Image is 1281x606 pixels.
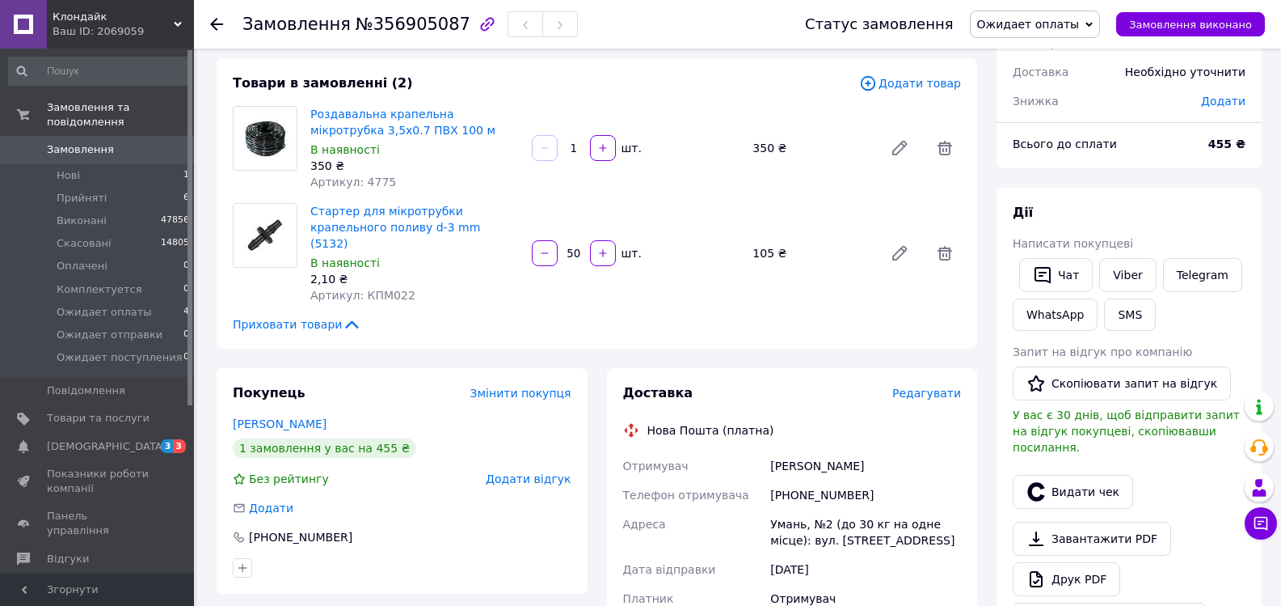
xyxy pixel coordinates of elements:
[233,439,416,458] div: 1 замовлення у вас на 455 ₴
[623,385,693,400] span: Доставка
[183,282,189,297] span: 0
[1013,409,1240,454] span: У вас є 30 днів, щоб відправити запит на відгук покупцеві, скопіювавши посилання.
[1013,36,1065,49] span: 2 товари
[1013,66,1068,78] span: Доставка
[161,439,174,453] span: 3
[183,350,189,365] span: 0
[1013,95,1059,108] span: Знижка
[767,481,964,510] div: [PHONE_NUMBER]
[977,18,1080,31] span: Ожидает оплаты
[892,387,961,400] span: Редагувати
[1013,367,1231,400] button: Скопіювати запит на відгук
[767,555,964,584] div: [DATE]
[859,74,961,92] span: Додати товар
[47,411,150,426] span: Товари та послуги
[617,245,643,261] div: шт.
[746,242,877,265] div: 105 ₴
[234,107,297,170] img: Роздавальна крапельна мікротрубка 3,5х0.7 ПВХ 100 м
[1013,205,1033,220] span: Дії
[1201,95,1245,108] span: Додати
[1013,138,1117,150] span: Всього до сплати
[310,143,380,156] span: В наявності
[310,256,380,269] span: В наявності
[47,509,150,538] span: Панель управління
[57,191,107,206] span: Прийняті
[310,271,519,287] div: 2,10 ₴
[47,552,89,566] span: Відгуки
[210,16,223,32] div: Повернутися назад
[161,236,189,251] span: 14805
[1245,507,1277,540] button: Чат з покупцем
[805,16,954,32] div: Статус замовлення
[356,15,470,34] span: №356905087
[1104,299,1156,331] button: SMS
[310,205,480,250] a: Стартер для мікротрубки крапельного поливу d-3 mm (5132)
[8,57,191,86] input: Пошук
[1013,522,1171,556] a: Завантажити PDF
[57,282,141,297] span: Комплектуется
[233,417,327,430] a: [PERSON_NAME]
[242,15,351,34] span: Замовлення
[617,140,643,156] div: шт.
[247,529,354,545] div: [PHONE_NUMBER]
[183,191,189,206] span: 6
[47,384,125,398] span: Повідомлення
[47,467,150,496] span: Показники роботи компанії
[1116,12,1265,36] button: Замовлення виконано
[470,387,571,400] span: Змінити покупця
[53,10,174,24] span: Клондайк
[233,385,306,400] span: Покупець
[1019,258,1093,292] button: Чат
[1013,299,1098,331] a: WhatsApp
[767,510,964,555] div: Умань, №2 (до 30 кг на одне місце): вул. [STREET_ADDRESS]
[47,142,114,157] span: Замовлення
[1163,258,1242,292] a: Telegram
[47,439,166,454] span: [DEMOGRAPHIC_DATA]
[883,237,916,269] a: Редагувати
[1129,19,1252,31] span: Замовлення виконано
[57,350,183,365] span: Ожидает поступления
[183,259,189,273] span: 0
[623,592,674,605] span: Платник
[234,204,297,267] img: Стартер для мікротрубки крапельного поливу d-3 mm (5132)
[57,236,112,251] span: Скасовані
[1013,237,1133,250] span: Написати покупцеві
[161,214,189,228] span: 47856
[57,168,80,183] span: Нові
[47,100,194,129] span: Замовлення та повідомлення
[929,237,961,269] span: Видалити
[1208,138,1245,150] b: 455 ₴
[57,259,107,273] span: Оплачені
[486,473,571,485] span: Додати відгук
[623,489,749,502] span: Телефон отримувача
[623,460,689,473] span: Отримувач
[883,132,916,164] a: Редагувати
[767,451,964,481] div: [PERSON_NAME]
[643,422,778,439] div: Нова Пошта (платна)
[929,132,961,164] span: Видалити
[233,75,413,91] span: Товари в замовленні (2)
[1013,562,1120,596] a: Друк PDF
[53,24,194,39] div: Ваш ID: 2069059
[183,328,189,342] span: 0
[310,158,519,174] div: 350 ₴
[183,305,189,320] span: 4
[623,563,716,576] span: Дата відправки
[1013,345,1192,358] span: Запит на відгук про компанію
[57,305,152,320] span: Ожидает оплаты
[233,316,361,333] span: Приховати товари
[57,328,162,342] span: Ожидает отправки
[623,518,666,531] span: Адреса
[183,168,189,183] span: 1
[1115,54,1255,90] div: Необхідно уточнити
[173,439,186,453] span: 3
[249,473,329,485] span: Без рейтингу
[310,176,396,189] span: Артикул: 4775
[249,502,293,515] span: Додати
[310,289,415,302] span: Артикул: КПМ022
[746,137,877,159] div: 350 ₴
[1099,258,1156,292] a: Viber
[310,108,495,137] a: Роздавальна крапельна мікротрубка 3,5х0.7 ПВХ 100 м
[1013,475,1133,509] button: Видати чек
[57,214,107,228] span: Виконані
